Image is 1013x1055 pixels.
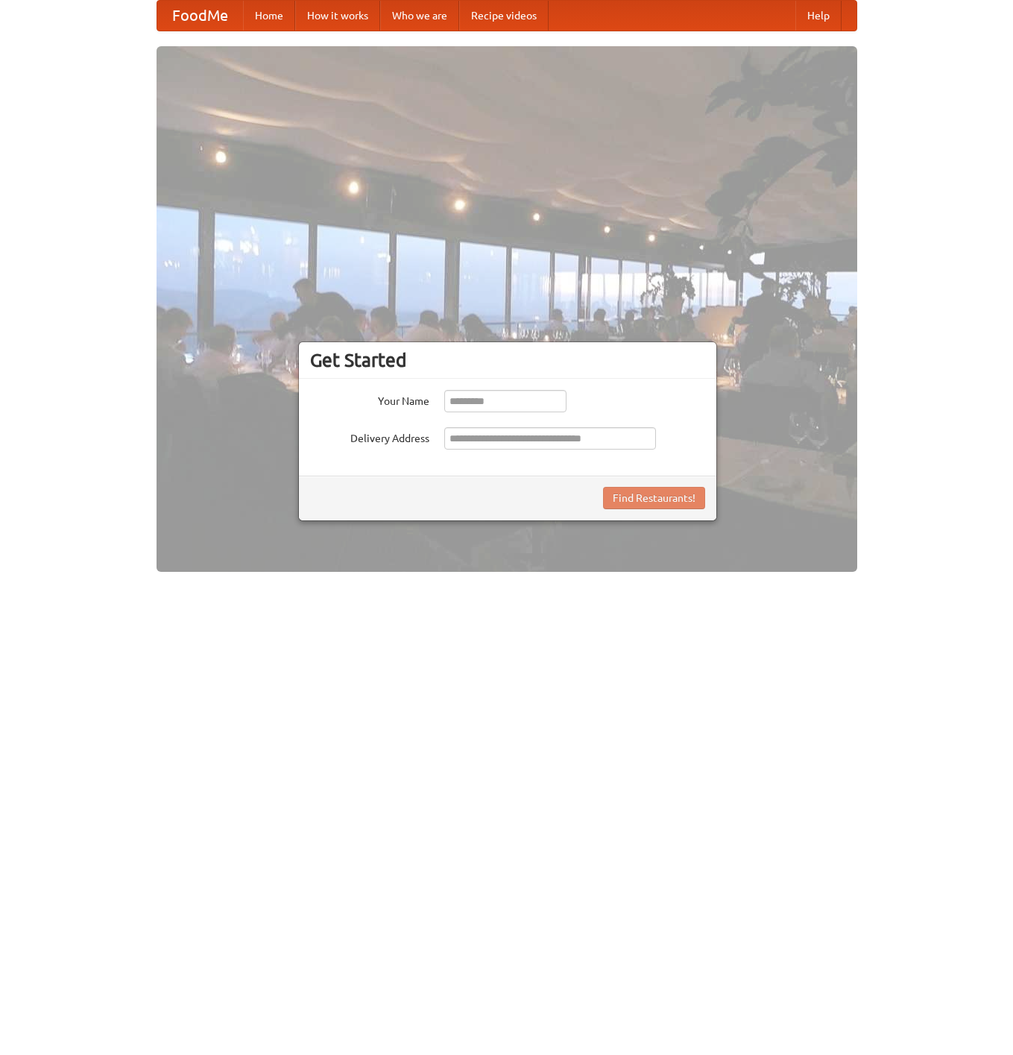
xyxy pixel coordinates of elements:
[243,1,295,31] a: Home
[310,390,429,409] label: Your Name
[310,349,705,371] h3: Get Started
[380,1,459,31] a: Who we are
[310,427,429,446] label: Delivery Address
[157,1,243,31] a: FoodMe
[459,1,549,31] a: Recipe videos
[795,1,842,31] a: Help
[295,1,380,31] a: How it works
[603,487,705,509] button: Find Restaurants!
